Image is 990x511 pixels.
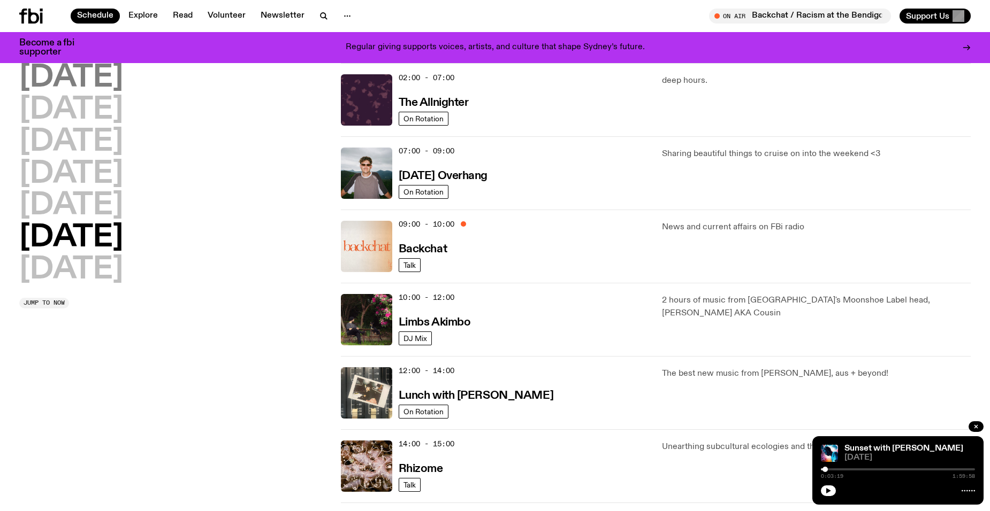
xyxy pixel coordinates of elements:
[166,9,199,24] a: Read
[399,478,421,492] a: Talk
[399,463,443,475] h3: Rhizome
[19,191,123,221] button: [DATE]
[341,294,392,345] img: Jackson sits at an outdoor table, legs crossed and gazing at a black and brown dog also sitting a...
[19,223,123,253] button: [DATE]
[399,366,454,376] span: 12:00 - 14:00
[662,148,971,160] p: Sharing beautiful things to cruise on into the weekend <3
[403,261,416,269] span: Talk
[19,298,69,308] button: Jump to now
[399,73,454,83] span: 02:00 - 07:00
[399,258,421,272] a: Talk
[341,148,392,199] img: Harrie Hastings stands in front of cloud-covered sky and rolling hills. He's wearing sunglasses a...
[662,221,971,234] p: News and current affairs on FBi radio
[900,9,971,24] button: Support Us
[399,461,443,475] a: Rhizome
[662,74,971,87] p: deep hours.
[403,334,427,342] span: DJ Mix
[953,474,975,479] span: 1:59:58
[399,97,469,109] h3: The Allnighter
[122,9,164,24] a: Explore
[399,388,553,401] a: Lunch with [PERSON_NAME]
[341,367,392,419] img: A polaroid of Ella Avni in the studio on top of the mixer which is also located in the studio.
[399,146,454,156] span: 07:00 - 09:00
[399,390,553,401] h3: Lunch with [PERSON_NAME]
[844,454,975,462] span: [DATE]
[24,300,65,306] span: Jump to now
[399,168,488,182] a: [DATE] Overhang
[399,244,447,255] h3: Backchat
[399,331,432,345] a: DJ Mix
[399,171,488,182] h3: [DATE] Overhang
[403,114,444,122] span: On Rotation
[254,9,311,24] a: Newsletter
[399,219,454,229] span: 09:00 - 10:00
[662,440,971,453] p: Unearthing subcultural ecologies and the people who cultivate them
[19,95,123,125] button: [DATE]
[662,294,971,320] p: 2 hours of music from [GEOGRAPHIC_DATA]'s Moonshoe Label head, [PERSON_NAME] AKA Cousin
[399,317,471,328] h3: Limbs Akimbo
[346,43,645,52] p: Regular giving supports voices, artists, and culture that shape Sydney’s future.
[662,367,971,380] p: The best new music from [PERSON_NAME], aus + beyond!
[19,127,123,157] button: [DATE]
[399,439,454,449] span: 14:00 - 15:00
[821,445,838,462] img: Simon Caldwell stands side on, looking downwards. He has headphones on. Behind him is a brightly ...
[19,159,123,189] button: [DATE]
[403,407,444,415] span: On Rotation
[399,185,448,199] a: On Rotation
[201,9,252,24] a: Volunteer
[341,440,392,492] img: A close up picture of a bunch of ginger roots. Yellow squiggles with arrows, hearts and dots are ...
[403,188,444,196] span: On Rotation
[399,292,454,303] span: 10:00 - 12:00
[399,112,448,126] a: On Rotation
[821,474,843,479] span: 0:03:19
[19,255,123,285] button: [DATE]
[906,11,949,21] span: Support Us
[19,38,88,57] h3: Become a fbi supporter
[399,95,469,109] a: The Allnighter
[19,63,123,93] button: [DATE]
[399,315,471,328] a: Limbs Akimbo
[709,9,891,24] button: On AirBackchat / Racism at the Bendigo Writers Festival, colourism in the makeup industry, and a ...
[403,481,416,489] span: Talk
[844,444,963,453] a: Sunset with [PERSON_NAME]
[71,9,120,24] a: Schedule
[399,405,448,419] a: On Rotation
[399,242,447,255] a: Backchat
